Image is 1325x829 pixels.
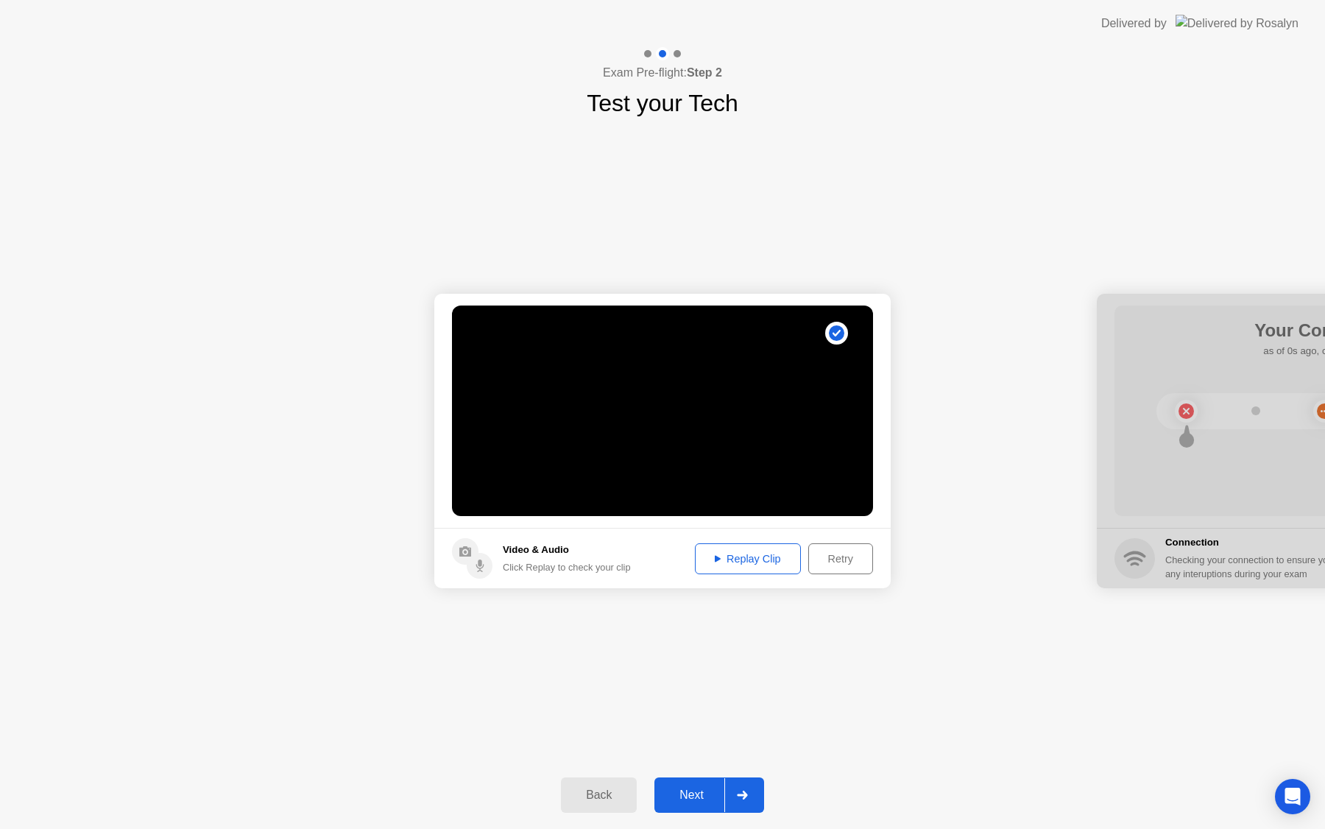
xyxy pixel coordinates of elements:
b: Step 2 [687,66,722,79]
div: Back [565,789,632,802]
button: Next [654,777,764,813]
button: Retry [808,543,873,574]
div: Open Intercom Messenger [1275,779,1310,814]
div: Next [659,789,724,802]
div: Replay Clip [700,553,796,565]
h4: Exam Pre-flight: [603,64,722,82]
div: Retry [813,553,868,565]
button: Replay Clip [695,543,801,574]
div: Delivered by [1101,15,1167,32]
div: Click Replay to check your clip [503,560,631,574]
img: Delivered by Rosalyn [1176,15,1298,32]
button: Back [561,777,637,813]
h5: Video & Audio [503,543,631,557]
h1: Test your Tech [587,85,738,121]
